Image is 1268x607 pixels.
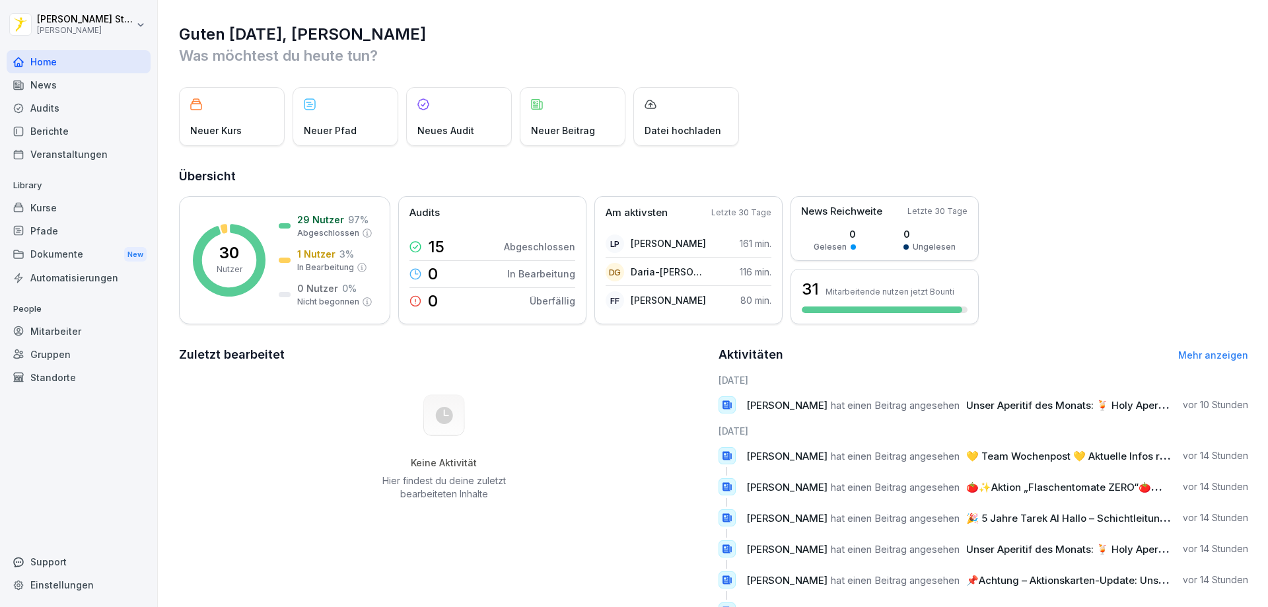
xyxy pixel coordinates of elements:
p: Am aktivsten [606,205,668,221]
h3: 31 [802,278,819,301]
p: Letzte 30 Tage [907,205,968,217]
p: Neuer Pfad [304,124,357,137]
p: [PERSON_NAME] Stambolov [37,14,133,25]
p: 0 Nutzer [297,281,338,295]
p: Neuer Beitrag [531,124,595,137]
div: FF [606,291,624,310]
p: vor 14 Stunden [1183,542,1248,555]
div: DG [606,263,624,281]
p: 1 Nutzer [297,247,335,261]
a: Mitarbeiter [7,320,151,343]
p: 97 % [348,213,369,227]
a: Automatisierungen [7,266,151,289]
span: hat einen Beitrag angesehen [831,512,960,524]
p: vor 14 Stunden [1183,573,1248,587]
a: Berichte [7,120,151,143]
span: [PERSON_NAME] [746,450,828,462]
a: Standorte [7,366,151,389]
a: Home [7,50,151,73]
p: vor 10 Stunden [1183,398,1248,411]
p: [PERSON_NAME] [631,293,706,307]
span: [PERSON_NAME] [746,481,828,493]
p: 0 [428,266,438,282]
a: Veranstaltungen [7,143,151,166]
p: Letzte 30 Tage [711,207,771,219]
span: hat einen Beitrag angesehen [831,543,960,555]
p: Ungelesen [913,241,956,253]
h5: Keine Aktivität [377,457,511,469]
h2: Aktivitäten [719,345,783,364]
span: hat einen Beitrag angesehen [831,574,960,587]
p: Abgeschlossen [297,227,359,239]
p: [PERSON_NAME] [631,236,706,250]
span: hat einen Beitrag angesehen [831,399,960,411]
p: Was möchtest du heute tun? [179,45,1248,66]
div: Dokumente [7,242,151,267]
span: hat einen Beitrag angesehen [831,450,960,462]
p: 0 % [342,281,357,295]
span: [PERSON_NAME] [746,399,828,411]
p: Gelesen [814,241,847,253]
div: Support [7,550,151,573]
p: 0 [428,293,438,309]
span: [PERSON_NAME] [746,543,828,555]
span: [PERSON_NAME] [746,574,828,587]
a: Gruppen [7,343,151,366]
h2: Übersicht [179,167,1248,186]
p: In Bearbeitung [507,267,575,281]
div: LP [606,234,624,253]
p: 30 [219,245,239,261]
span: hat einen Beitrag angesehen [831,481,960,493]
div: Kurse [7,196,151,219]
p: 161 min. [740,236,771,250]
a: Audits [7,96,151,120]
p: Datei hochladen [645,124,721,137]
a: Einstellungen [7,573,151,596]
p: News Reichweite [801,204,882,219]
a: DokumenteNew [7,242,151,267]
h2: Zuletzt bearbeitet [179,345,709,364]
p: 29 Nutzer [297,213,344,227]
p: 3 % [339,247,354,261]
p: Nutzer [217,264,242,275]
a: Pfade [7,219,151,242]
p: 80 min. [740,293,771,307]
p: [PERSON_NAME] [37,26,133,35]
div: New [124,247,147,262]
p: Daria-[PERSON_NAME] [631,265,707,279]
p: Überfällig [530,294,575,308]
p: 116 min. [740,265,771,279]
p: People [7,299,151,320]
h6: [DATE] [719,373,1249,387]
a: Mehr anzeigen [1178,349,1248,361]
p: In Bearbeitung [297,262,354,273]
p: 15 [428,239,444,255]
p: Hier findest du deine zuletzt bearbeiteten Inhalte [377,474,511,501]
p: Neuer Kurs [190,124,242,137]
p: vor 14 Stunden [1183,480,1248,493]
p: 0 [903,227,956,241]
p: 0 [814,227,856,241]
p: Abgeschlossen [504,240,575,254]
p: Library [7,175,151,196]
p: vor 14 Stunden [1183,449,1248,462]
p: Nicht begonnen [297,296,359,308]
p: Audits [409,205,440,221]
p: Neues Audit [417,124,474,137]
a: News [7,73,151,96]
span: [PERSON_NAME] [746,512,828,524]
p: vor 14 Stunden [1183,511,1248,524]
h6: [DATE] [719,424,1249,438]
h1: Guten [DATE], [PERSON_NAME] [179,24,1248,45]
